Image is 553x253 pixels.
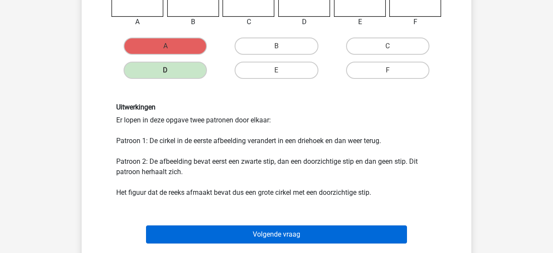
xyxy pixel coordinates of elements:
h6: Uitwerkingen [116,103,437,111]
div: B [161,17,226,27]
div: A [105,17,170,27]
button: Volgende vraag [146,225,407,244]
label: E [235,62,318,79]
div: C [216,17,281,27]
label: B [235,37,318,55]
label: D [124,62,207,79]
label: A [124,37,207,55]
div: E [327,17,393,27]
div: Er lopen in deze opgave twee patronen door elkaar: Patroon 1: De cirkel in de eerste afbeelding v... [110,103,443,197]
div: F [383,17,448,27]
label: C [346,37,429,55]
label: F [346,62,429,79]
div: D [272,17,337,27]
